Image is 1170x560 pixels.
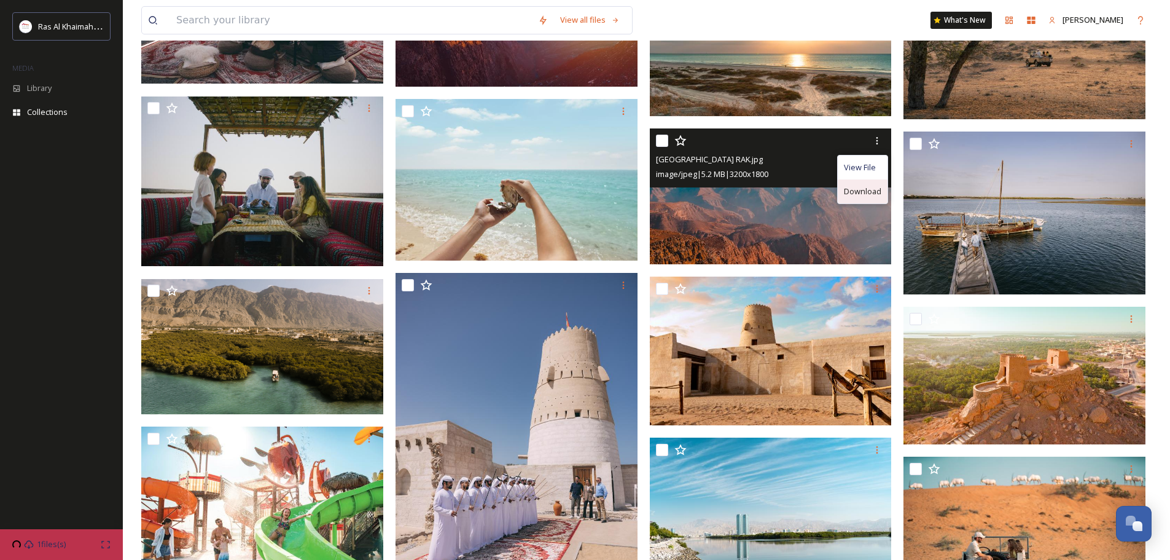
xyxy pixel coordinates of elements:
img: Suwaidi Pearl Farm_RAK.jpg [141,97,386,267]
span: View File [844,162,876,173]
span: 1 files(s) [37,538,66,550]
span: MEDIA [12,63,34,73]
a: [PERSON_NAME] [1042,8,1129,32]
span: [PERSON_NAME] [1063,14,1123,25]
img: Jebel Jais Mountain RAK.jpg [650,128,892,265]
input: Search your library [170,7,532,34]
span: image/jpeg | 5.2 MB | 3200 x 1800 [656,168,768,179]
img: Al Rams - Suwaidi Pearl farm RAK.PNG [141,279,383,415]
img: Suwaidi Pearl Farm - Pearls.jpg [396,99,638,261]
span: Ras Al Khaimah Tourism Development Authority [38,20,212,32]
span: [GEOGRAPHIC_DATA] RAK.jpg [656,154,763,165]
span: Collections [27,106,68,118]
img: Traditional pearl diving boat RAK.jpg [903,132,1148,295]
img: Jazeera Al Hamra in Ras Al Khaimah.jpg [650,277,894,425]
button: Open Chat [1116,506,1152,542]
span: Download [844,186,881,197]
span: Library [27,82,52,94]
img: Dhayah fort RAK.jpg [903,307,1148,444]
a: What's New [930,12,992,29]
img: Logo_RAKTDA_RGB-01.png [20,20,32,33]
a: View all files [554,8,626,32]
